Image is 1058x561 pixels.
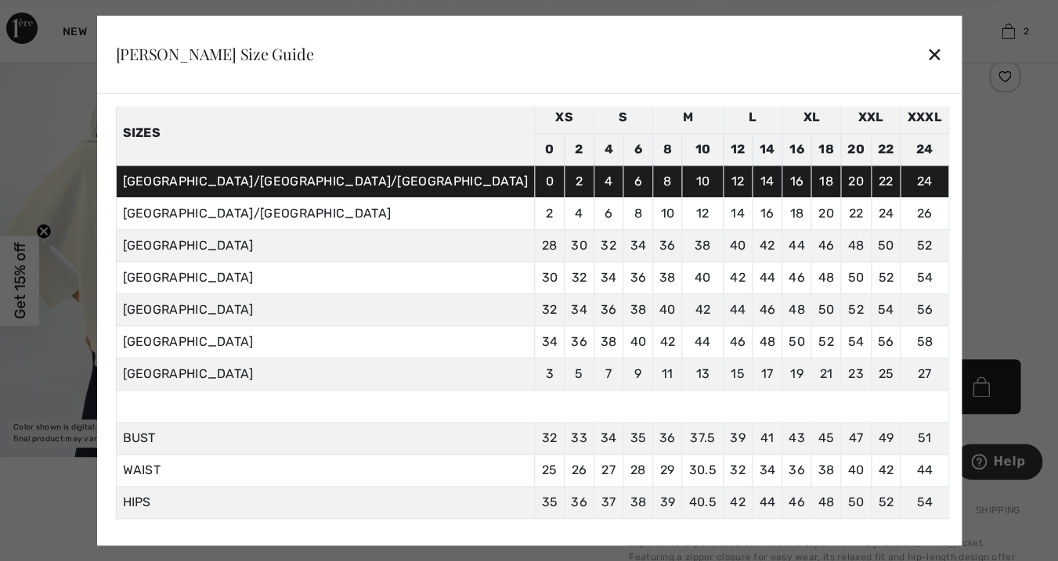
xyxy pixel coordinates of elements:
span: 40 [848,462,865,477]
td: 30 [565,229,594,261]
span: 52 [878,494,894,509]
td: 40 [723,229,753,261]
td: 30 [535,261,565,293]
span: 38 [630,494,646,509]
td: 20 [841,133,872,165]
td: 7 [594,358,623,390]
td: 36 [623,261,653,293]
td: 38 [594,325,623,358]
td: 48 [782,293,811,325]
div: ✕ [926,38,942,70]
td: 52 [841,293,872,325]
td: 54 [841,325,872,358]
td: 56 [871,325,901,358]
span: 48 [818,494,834,509]
td: 50 [782,325,811,358]
span: 51 [918,430,932,445]
td: [GEOGRAPHIC_DATA] [116,325,535,358]
span: 33 [571,430,587,445]
td: 32 [565,261,594,293]
td: 0 [535,165,565,197]
span: 42 [878,462,894,477]
td: 2 [565,133,594,165]
td: 24 [871,197,901,229]
td: 24 [901,165,948,197]
td: 40 [623,325,653,358]
td: 26 [901,197,948,229]
span: 50 [848,494,865,509]
span: 26 [572,462,587,477]
td: [GEOGRAPHIC_DATA] [116,358,535,390]
td: [GEOGRAPHIC_DATA] [116,261,535,293]
td: 54 [871,293,901,325]
td: L [723,101,782,133]
td: 40 [652,293,682,325]
td: 52 [871,261,901,293]
td: 18 [811,165,841,197]
td: 27 [901,358,948,390]
td: 11 [652,358,682,390]
td: 15 [723,358,753,390]
span: 36 [789,462,805,477]
td: 34 [594,261,623,293]
td: 50 [871,229,901,261]
th: Sizes [116,101,535,165]
td: 2 [535,197,565,229]
td: 6 [623,133,653,165]
td: 10 [682,165,723,197]
td: 19 [782,358,811,390]
td: 42 [723,261,753,293]
td: 10 [682,133,723,165]
td: 38 [623,293,653,325]
span: 46 [789,494,805,509]
td: 32 [594,229,623,261]
td: 54 [901,261,948,293]
td: 56 [901,293,948,325]
span: 47 [849,430,864,445]
td: 9 [623,358,653,390]
td: 5 [565,358,594,390]
td: 44 [682,325,723,358]
td: M [652,101,723,133]
td: 40 [682,261,723,293]
td: 6 [594,197,623,229]
div: [PERSON_NAME] Size Guide [115,46,313,62]
td: 50 [811,293,841,325]
td: 58 [901,325,948,358]
span: 43 [789,430,805,445]
td: 42 [652,325,682,358]
td: 16 [782,165,811,197]
span: 35 [630,430,646,445]
td: 42 [682,293,723,325]
td: 36 [652,229,682,261]
td: 8 [652,133,682,165]
td: 10 [652,197,682,229]
td: 48 [841,229,872,261]
td: 44 [782,229,811,261]
span: 49 [878,430,894,445]
span: 29 [660,462,675,477]
span: 38 [818,462,834,477]
td: XXL [841,101,901,133]
td: HIPS [116,486,535,518]
td: 4 [594,133,623,165]
td: WAIST [116,454,535,486]
span: 35 [541,494,558,509]
td: XS [535,101,594,133]
span: 36 [571,494,587,509]
td: 22 [871,165,901,197]
td: BUST [116,422,535,454]
span: 42 [730,494,746,509]
span: 27 [601,462,616,477]
td: 12 [682,197,723,229]
td: 20 [811,197,841,229]
td: 13 [682,358,723,390]
td: 46 [723,325,753,358]
td: 32 [535,293,565,325]
td: 48 [753,325,782,358]
span: 54 [916,494,933,509]
td: 20 [841,165,872,197]
span: 37 [601,494,616,509]
td: [GEOGRAPHIC_DATA] [116,293,535,325]
td: 14 [753,133,782,165]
